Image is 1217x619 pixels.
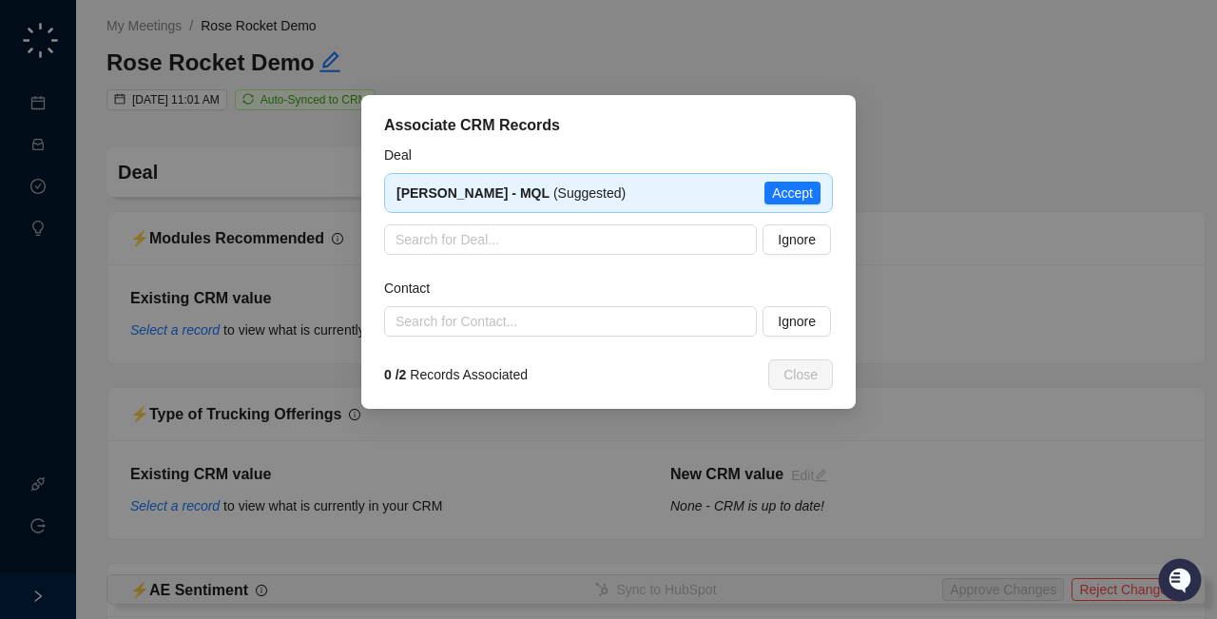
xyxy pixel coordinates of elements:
[11,259,78,293] a: 📚Docs
[19,19,57,57] img: Swyft AI
[772,183,813,203] span: Accept
[384,114,833,137] div: Associate CRM Records
[384,278,443,299] label: Contact
[778,229,816,250] span: Ignore
[19,268,34,283] div: 📚
[19,76,346,106] p: Welcome 👋
[778,311,816,332] span: Ignore
[86,268,101,283] div: 📶
[65,191,241,206] div: We're available if you need us!
[384,145,425,165] label: Deal
[384,364,528,385] span: Records Associated
[763,224,831,255] button: Ignore
[105,266,146,285] span: Status
[65,172,312,191] div: Start new chat
[768,359,833,390] button: Close
[78,259,154,293] a: 📶Status
[189,313,230,327] span: Pylon
[1156,556,1207,608] iframe: Open customer support
[323,178,346,201] button: Start new chat
[384,367,406,382] strong: 0 / 2
[396,185,550,201] strong: [PERSON_NAME] - MQL
[38,266,70,285] span: Docs
[396,185,626,201] span: (Suggested)
[19,172,53,206] img: 5124521997842_fc6d7dfcefe973c2e489_88.png
[764,182,821,204] button: Accept
[19,106,346,137] h2: How can we help?
[134,312,230,327] a: Powered byPylon
[763,306,831,337] button: Ignore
